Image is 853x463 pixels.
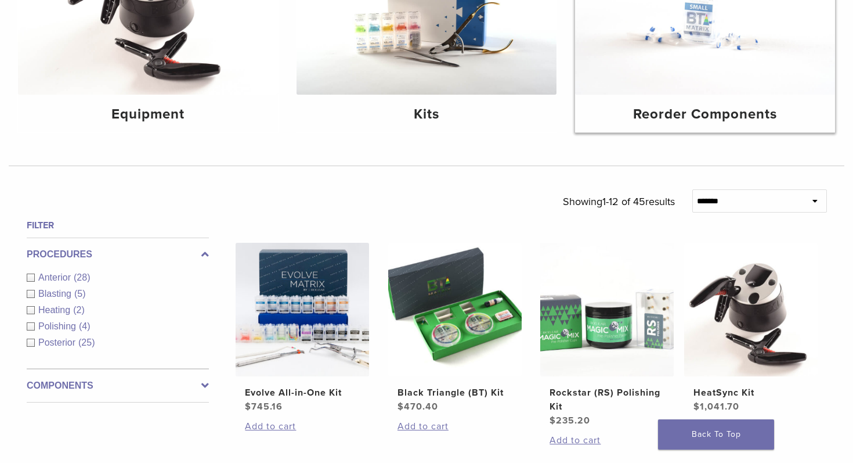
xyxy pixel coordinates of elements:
label: Procedures [27,247,209,261]
h2: Black Triangle (BT) Kit [397,386,512,400]
h4: Filter [27,218,209,232]
h2: HeatSync Kit [693,386,808,400]
a: Add to cart: “Black Triangle (BT) Kit” [397,419,512,433]
label: Components [27,379,209,393]
p: Showing results [563,189,675,214]
a: Evolve All-in-One KitEvolve All-in-One Kit $745.16 [235,243,370,414]
span: $ [245,401,251,412]
span: $ [397,401,404,412]
img: HeatSync Kit [684,243,818,376]
span: Blasting [38,289,74,299]
bdi: 235.20 [550,415,590,426]
h4: Kits [306,104,547,125]
span: Anterior [38,272,74,282]
a: Add to cart: “Evolve All-in-One Kit” [245,419,360,433]
img: Rockstar (RS) Polishing Kit [540,243,674,376]
bdi: 745.16 [245,401,283,412]
a: Add to cart: “Rockstar (RS) Polishing Kit” [550,433,664,447]
img: Evolve All-in-One Kit [236,243,369,376]
a: HeatSync KitHeatSync Kit $1,041.70 [684,243,819,414]
span: Polishing [38,321,79,331]
span: Heating [38,305,73,315]
img: Black Triangle (BT) Kit [388,243,522,376]
span: (25) [78,338,95,347]
span: Posterior [38,338,78,347]
h4: Equipment [27,104,269,125]
span: $ [550,415,556,426]
bdi: 1,041.70 [693,401,739,412]
h2: Evolve All-in-One Kit [245,386,360,400]
span: $ [693,401,700,412]
h4: Reorder Components [584,104,826,125]
span: 1-12 of 45 [602,195,645,208]
a: Back To Top [658,419,774,450]
h2: Rockstar (RS) Polishing Kit [550,386,664,414]
span: (2) [73,305,85,315]
span: (4) [79,321,91,331]
a: Black Triangle (BT) KitBlack Triangle (BT) Kit $470.40 [388,243,523,414]
span: (28) [74,272,90,282]
a: Rockstar (RS) Polishing KitRockstar (RS) Polishing Kit $235.20 [540,243,675,428]
bdi: 470.40 [397,401,438,412]
span: (5) [74,289,86,299]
